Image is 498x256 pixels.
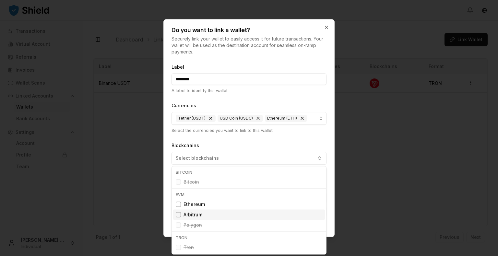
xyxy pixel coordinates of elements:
span: Arbitrum [184,212,202,218]
div: EVM [173,190,325,199]
div: Suggestions [172,167,326,254]
div: BITCOIN [173,168,325,177]
div: TRON [173,233,325,242]
span: Ethereum [184,201,205,208]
